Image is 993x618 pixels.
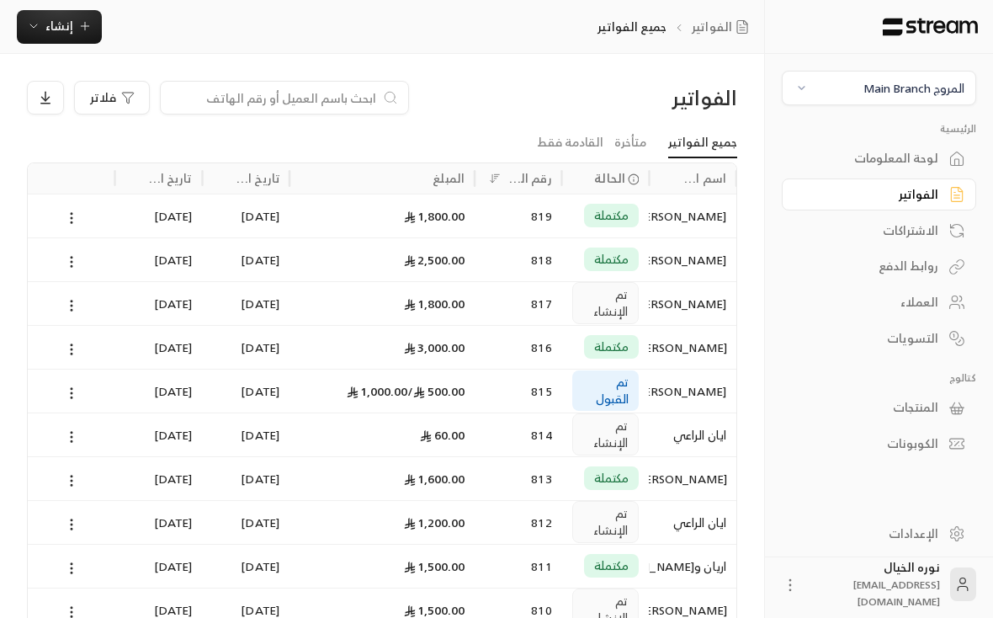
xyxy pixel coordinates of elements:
div: ايان الراعي [659,501,726,544]
div: 819 [485,194,552,237]
div: روابط الدفع [803,258,938,274]
a: متأخرة [614,128,646,157]
div: [DATE] [125,194,193,237]
div: تاريخ الإنشاء [234,168,279,189]
div: 813 [485,457,552,500]
div: 1,000.00 [300,370,465,413]
div: المروج Main Branch [863,79,964,97]
div: رقم الفاتورة [507,168,552,189]
span: مكتملة [594,557,629,574]
div: [DATE] [212,413,279,456]
div: [DATE] [212,238,279,281]
div: اريان و[PERSON_NAME] [659,545,726,588]
div: [PERSON_NAME] vsmani [659,370,726,413]
a: الفواتير [692,19,756,35]
div: [DATE] [125,326,193,369]
span: إنشاء [45,15,73,36]
span: مكتملة [594,470,629,487]
div: [PERSON_NAME] [659,282,726,325]
div: اسم العميل [681,168,726,189]
a: روابط الدفع [782,250,976,283]
button: إنشاء [17,10,102,44]
button: فلاتر [74,81,150,115]
div: الفواتير [572,84,737,111]
span: 500.00 / [407,381,465,402]
div: [DATE] [212,370,279,413]
span: فلاتر [90,92,116,104]
div: المبلغ [433,168,465,189]
div: الكوبونات [803,435,938,452]
input: ابحث باسم العميل أو رقم الهاتف [171,88,376,107]
p: كتالوج [782,371,976,385]
a: التسويات [782,322,976,354]
div: 3,000.00 [300,326,465,369]
div: [PERSON_NAME] [660,457,727,500]
div: [DATE] [125,370,193,413]
div: 811 [485,545,552,588]
a: العملاء [782,286,976,319]
span: تم الإنشاء [583,286,629,320]
div: [DATE] [125,545,193,588]
nav: breadcrumb [597,19,755,35]
button: المروج Main Branch [782,71,976,105]
a: لوحة المعلومات [782,142,976,175]
span: مكتملة [594,338,629,355]
div: 60.00 [300,413,465,456]
div: [DATE] [212,194,279,237]
div: 1,500.00 [300,545,465,588]
button: Sort [485,168,505,189]
p: الرئيسية [782,122,976,136]
span: تم القبول [582,374,629,408]
a: القادمة فقط [537,128,603,157]
div: 1,600.00 [300,457,465,500]
div: 1,800.00 [300,282,465,325]
div: 818 [485,238,552,281]
div: الإعدادات [803,525,938,542]
div: [DATE] [212,326,279,369]
p: جميع الفواتير [597,19,666,35]
div: [PERSON_NAME] [660,326,727,369]
span: مكتملة [594,207,629,224]
div: [DATE] [212,457,279,500]
div: [DATE] [212,501,279,544]
a: الإعدادات [782,517,976,550]
div: [DATE] [125,457,193,500]
span: [EMAIL_ADDRESS][DOMAIN_NAME] [853,576,940,610]
span: تم الإنشاء [583,505,629,539]
a: الكوبونات [782,428,976,461]
div: 816 [485,326,552,369]
a: الفواتير [782,178,976,211]
div: التسويات [803,330,938,347]
a: الاشتراكات [782,214,976,247]
div: الاشتراكات [803,222,938,239]
a: جميع الفواتير [668,128,737,158]
div: [PERSON_NAME] [659,238,726,281]
div: 1,200.00 [300,501,465,544]
img: Logo [881,18,980,36]
div: المنتجات [803,399,938,416]
a: المنتجات [782,392,976,424]
div: [DATE] [125,413,193,456]
div: ايان الراعي [659,413,726,456]
div: 2,500.00 [300,238,465,281]
span: تم الإنشاء [583,418,629,451]
div: [DATE] [212,545,279,588]
div: تاريخ التحديث [147,168,193,189]
span: مكتملة [594,251,629,268]
div: [DATE] [212,282,279,325]
div: [PERSON_NAME] [659,194,726,237]
span: الحالة [594,169,625,187]
div: 817 [485,282,552,325]
div: لوحة المعلومات [803,150,938,167]
div: 812 [485,501,552,544]
div: نوره الخيال [809,559,940,610]
div: [DATE] [125,501,193,544]
div: 1,800.00 [300,194,465,237]
div: [DATE] [125,238,193,281]
div: 815 [485,370,552,413]
div: 814 [485,413,552,456]
div: [DATE] [125,282,193,325]
div: الفواتير [803,186,938,203]
div: العملاء [803,294,938,311]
